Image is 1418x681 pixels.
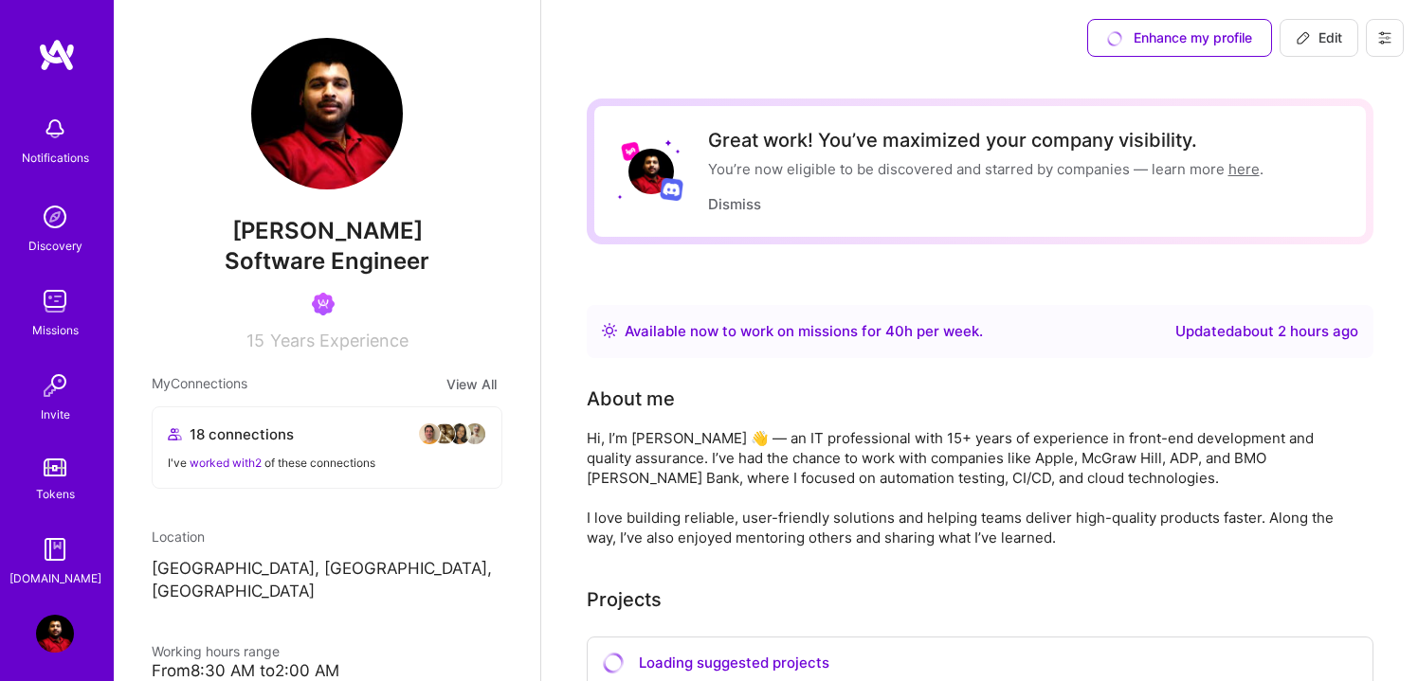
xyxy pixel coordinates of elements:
div: Great work! You’ve maximized your company visibility. [708,129,1263,152]
span: [PERSON_NAME] [152,217,502,245]
img: avatar [464,422,486,445]
div: [DOMAIN_NAME] [9,568,101,588]
div: About me [587,385,675,413]
button: Dismiss [708,194,761,214]
span: Edit [1296,28,1342,47]
div: Missions [32,320,79,340]
div: Updated about 2 hours ago [1175,320,1358,343]
div: Location [152,527,502,547]
div: null [1087,19,1272,57]
span: 40 [885,322,904,340]
img: Lyft logo [621,141,641,161]
div: You’re now eligible to be discovered and starred by companies — learn more . [708,159,1263,179]
span: Working hours range [152,643,280,659]
img: Been on Mission [312,293,335,315]
span: My Connections [152,373,247,395]
a: here [1228,160,1260,178]
div: Tokens [36,484,75,504]
button: 18 connectionsavataravataravataravatarI've worked with2 of these connections [152,406,502,489]
div: Invite [41,404,70,424]
button: Edit [1280,19,1358,57]
img: bell [36,110,74,148]
div: From 8:30 AM to 2:00 AM [152,661,502,681]
img: Discord logo [660,177,683,201]
div: Available now to work on missions for h per week . [625,320,983,343]
img: User Avatar [36,615,74,653]
i: icon Collaborator [168,427,182,441]
a: User Avatar [31,615,79,653]
img: avatar [448,422,471,445]
img: avatar [433,422,456,445]
div: Hi, I’m [PERSON_NAME] 👋 — an IT professional with 15+ years of experience in front-end developmen... [587,428,1345,547]
img: logo [38,38,76,72]
img: teamwork [36,282,74,320]
img: tokens [44,458,66,476]
i: icon CircleLoadingViolet [603,653,625,674]
img: Invite [36,367,74,404]
img: guide book [36,530,74,568]
p: [GEOGRAPHIC_DATA], [GEOGRAPHIC_DATA], [GEOGRAPHIC_DATA] [152,558,502,603]
button: View All [441,373,502,395]
span: 18 connections [190,424,294,444]
span: worked with 2 [190,456,262,470]
span: Software Engineer [225,247,429,275]
span: Years Experience [270,331,409,350]
img: discovery [36,198,74,236]
div: Notifications [22,148,89,168]
div: I've of these connections [168,453,486,473]
img: User Avatar [628,149,674,194]
img: Availability [602,323,617,338]
img: avatar [418,422,441,445]
div: Discovery [28,236,82,256]
img: User Avatar [251,38,403,189]
div: Projects [587,585,662,614]
span: 15 [246,331,264,350]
